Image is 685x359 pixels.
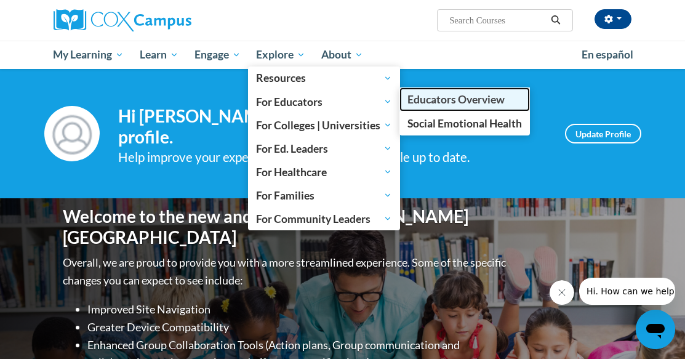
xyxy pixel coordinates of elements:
[46,41,132,69] a: My Learning
[407,93,505,106] span: Educators Overview
[595,9,631,29] button: Account Settings
[321,47,363,62] span: About
[63,206,509,248] h1: Welcome to the new and improved [PERSON_NAME][GEOGRAPHIC_DATA]
[256,164,392,179] span: For Healthcare
[574,42,641,68] a: En español
[118,106,547,147] h4: Hi [PERSON_NAME]! Take a minute to review your profile.
[579,278,675,305] iframe: Message from company
[248,184,400,207] a: For Families
[256,211,392,226] span: For Community Leaders
[399,87,530,111] a: Educators Overview
[44,106,100,161] img: Profile Image
[407,117,522,130] span: Social Emotional Health
[547,13,565,28] button: Search
[44,41,641,69] div: Main menu
[248,41,313,69] a: Explore
[550,280,574,305] iframe: Close message
[248,207,400,230] a: For Community Leaders
[256,71,392,86] span: Resources
[248,113,400,137] a: For Colleges | Universities
[194,47,241,62] span: Engage
[54,9,234,31] a: Cox Campus
[248,160,400,184] a: For Healthcare
[256,118,392,132] span: For Colleges | Universities
[248,90,400,113] a: For Educators
[565,124,641,143] a: Update Profile
[87,301,509,318] li: Improved Site Navigation
[256,141,392,156] span: For Ed. Leaders
[248,67,400,90] a: Resources
[256,47,305,62] span: Explore
[636,310,675,349] iframe: Button to launch messaging window
[118,147,547,167] div: Help improve your experience by keeping your profile up to date.
[256,188,392,203] span: For Families
[54,9,191,31] img: Cox Campus
[186,41,249,69] a: Engage
[256,94,392,109] span: For Educators
[582,48,633,61] span: En español
[63,254,509,289] p: Overall, we are proud to provide you with a more streamlined experience. Some of the specific cha...
[448,13,547,28] input: Search Courses
[132,41,186,69] a: Learn
[87,318,509,336] li: Greater Device Compatibility
[313,41,371,69] a: About
[399,111,530,135] a: Social Emotional Health
[53,47,124,62] span: My Learning
[248,137,400,160] a: For Ed. Leaders
[140,47,178,62] span: Learn
[7,9,100,18] span: Hi. How can we help?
